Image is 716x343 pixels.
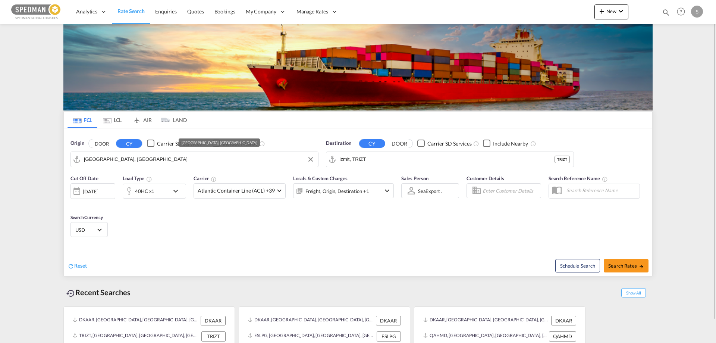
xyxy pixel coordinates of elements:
span: Destination [326,140,351,147]
md-tab-item: LCL [97,112,127,128]
span: Search Rates [608,263,644,269]
md-icon: icon-chevron-down [616,7,625,16]
md-icon: icon-refresh [67,263,74,269]
span: Help [675,5,687,18]
input: Search by Port [339,154,555,165]
input: Enter Customer Details [483,185,538,196]
div: Freight Origin Destination Factory Stuffingicon-chevron-down [293,183,394,198]
span: Cut Off Date [70,175,98,181]
md-tab-item: LAND [157,112,187,128]
div: DKAAR, Aarhus, Denmark, Northern Europe, Europe [73,316,199,325]
md-icon: Unchecked: Ignores neighbouring ports when fetching rates.Checked : Includes neighbouring ports w... [530,141,536,147]
span: Carrier [194,175,217,181]
div: Help [675,5,691,19]
span: Analytics [76,8,97,15]
div: Recent Searches [63,284,134,301]
md-icon: icon-backup-restore [66,289,75,298]
span: Origin [70,140,84,147]
md-icon: icon-arrow-right [639,264,644,269]
div: ESLPG, Las Palmas, Spain, Southern Europe, Europe [248,331,375,341]
button: DOOR [89,139,115,148]
div: TRIZT [201,331,226,341]
div: TRIZT, Izmit, Türkiye, South West Asia, Asia Pacific [73,331,200,341]
div: Freight Origin Destination Factory Stuffing [305,186,369,196]
div: QAHMD [549,331,576,341]
md-checkbox: Checkbox No Ink [483,140,528,147]
div: Carrier SD Services [157,140,201,147]
button: CY [116,139,142,148]
md-checkbox: Checkbox No Ink [417,140,472,147]
div: DKAAR, Aarhus, Denmark, Northern Europe, Europe [248,316,374,325]
md-icon: icon-magnify [662,8,670,16]
md-tab-item: AIR [127,112,157,128]
md-icon: Your search will be saved by the below given name [602,176,608,182]
md-icon: Unchecked: Search for CY (Container Yard) services for all selected carriers.Checked : Search for... [473,141,479,147]
button: Clear Input [305,154,316,165]
md-icon: The selected Trucker/Carrierwill be displayed in the rate results If the rates are from another f... [211,176,217,182]
button: icon-plus 400-fgNewicon-chevron-down [594,4,628,19]
md-datepicker: Select [70,198,76,208]
div: [DATE] [83,188,98,195]
div: Include Nearby [493,140,528,147]
div: S [691,6,703,18]
md-checkbox: Checkbox No Ink [147,140,201,147]
div: DKAAR, Aarhus, Denmark, Northern Europe, Europe [423,316,549,325]
div: SeaExport . [418,188,442,194]
md-icon: icon-chevron-down [383,186,392,195]
span: Reset [74,262,87,269]
span: Sales Person [401,175,428,181]
div: DKAAR [551,316,576,325]
span: Locals & Custom Charges [293,175,348,181]
md-input-container: Izmit, TRIZT [326,152,574,167]
button: CY [359,139,385,148]
span: Atlantic Container Line (ACL) +39 [198,187,275,194]
span: Load Type [123,175,152,181]
span: Bookings [214,8,235,15]
img: c12ca350ff1b11efb6b291369744d907.png [11,3,62,20]
div: ESLPG [377,331,401,341]
div: TRIZT [555,156,570,163]
div: Carrier SD Services [427,140,472,147]
span: Show All [621,288,646,297]
md-input-container: Aarhus, DKAAR [71,152,318,167]
md-icon: icon-chevron-down [171,187,184,196]
span: USD [75,227,96,233]
div: 40HC x1 [135,186,154,196]
md-checkbox: Checkbox No Ink [213,140,258,147]
input: Search by Port [84,154,314,165]
md-icon: icon-airplane [132,116,141,121]
div: [DATE] [70,183,115,199]
div: DKAAR [376,316,401,325]
span: Customer Details [467,175,504,181]
span: New [597,8,625,14]
img: LCL+%26+FCL+BACKGROUND.png [63,24,653,110]
md-icon: icon-plus 400-fg [597,7,606,16]
span: My Company [246,8,276,15]
md-pagination-wrapper: Use the left and right arrow keys to navigate between tabs [67,112,187,128]
input: Search Reference Name [563,185,640,196]
div: icon-magnify [662,8,670,19]
span: Search Reference Name [549,175,608,181]
button: Search Ratesicon-arrow-right [604,259,649,272]
div: [GEOGRAPHIC_DATA], [GEOGRAPHIC_DATA] [182,138,257,147]
md-select: Select Currency: $ USDUnited States Dollar [75,224,104,235]
span: Manage Rates [296,8,328,15]
button: DOOR [386,139,412,148]
div: DKAAR [201,316,226,325]
span: Search Currency [70,215,103,220]
span: Quotes [187,8,204,15]
md-icon: Unchecked: Ignores neighbouring ports when fetching rates.Checked : Includes neighbouring ports w... [259,141,265,147]
button: Note: By default Schedule search will only considerorigin ports, destination ports and cut off da... [555,259,600,272]
div: Origin DOOR CY Checkbox No InkUnchecked: Search for CY (Container Yard) services for all selected... [64,128,652,276]
div: icon-refreshReset [67,262,87,270]
md-select: Sales Person: SeaExport . [417,185,445,196]
span: Enquiries [155,8,177,15]
md-tab-item: FCL [67,112,97,128]
span: Rate Search [117,8,145,14]
div: 40HC x1icon-chevron-down [123,184,186,199]
md-icon: icon-information-outline [146,176,152,182]
div: QAHMD, Hamad, Qatar, Middle East, Middle East [423,331,547,341]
